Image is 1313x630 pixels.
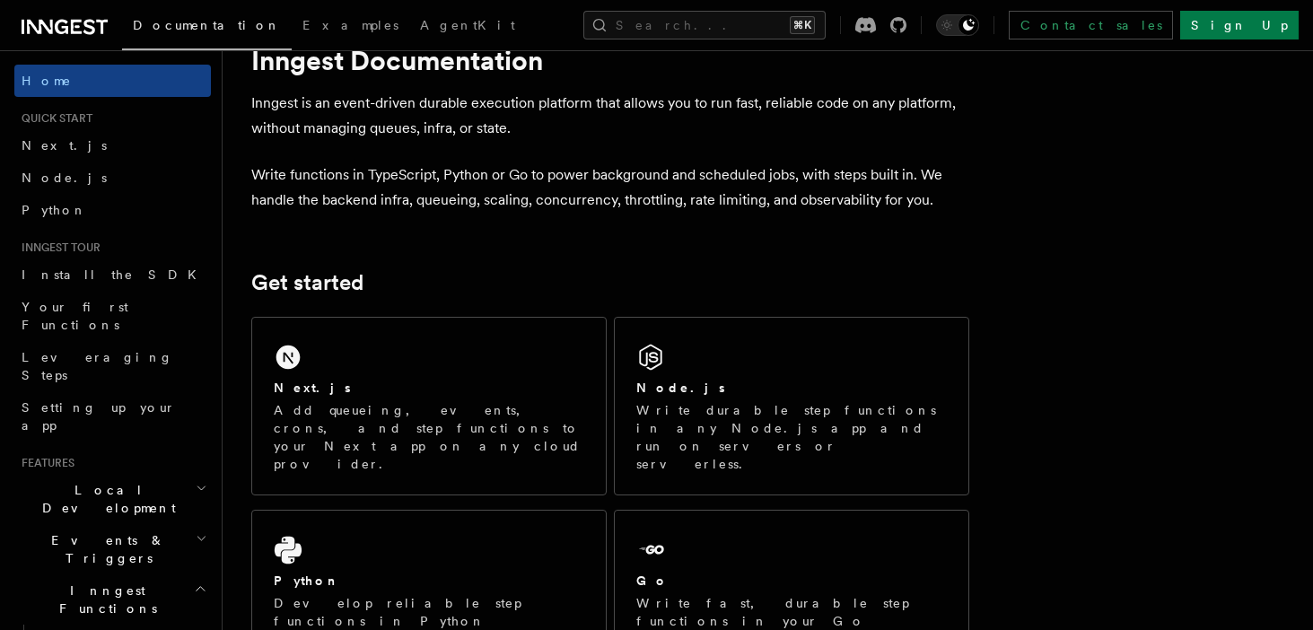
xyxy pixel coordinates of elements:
a: Examples [292,5,409,48]
h2: Python [274,572,340,590]
p: Write functions in TypeScript, Python or Go to power background and scheduled jobs, with steps bu... [251,162,969,213]
span: Quick start [14,111,92,126]
button: Search...⌘K [583,11,826,39]
a: Get started [251,270,363,295]
span: Your first Functions [22,300,128,332]
h2: Next.js [274,379,351,397]
a: Node.js [14,162,211,194]
span: Python [22,203,87,217]
span: Node.js [22,171,107,185]
a: Leveraging Steps [14,341,211,391]
button: Inngest Functions [14,574,211,625]
p: Add queueing, events, crons, and step functions to your Next app on any cloud provider. [274,401,584,473]
span: AgentKit [420,18,515,32]
span: Next.js [22,138,107,153]
span: Setting up your app [22,400,176,433]
a: AgentKit [409,5,526,48]
span: Events & Triggers [14,531,196,567]
a: Sign Up [1180,11,1299,39]
button: Toggle dark mode [936,14,979,36]
a: Setting up your app [14,391,211,442]
a: Documentation [122,5,292,50]
span: Features [14,456,74,470]
h2: Go [636,572,669,590]
span: Inngest Functions [14,582,194,617]
a: Contact sales [1009,11,1173,39]
p: Write durable step functions in any Node.js app and run on servers or serverless. [636,401,947,473]
a: Node.jsWrite durable step functions in any Node.js app and run on servers or serverless. [614,317,969,495]
span: Inngest tour [14,241,101,255]
a: Your first Functions [14,291,211,341]
span: Install the SDK [22,267,207,282]
button: Events & Triggers [14,524,211,574]
button: Local Development [14,474,211,524]
a: Install the SDK [14,258,211,291]
a: Next.js [14,129,211,162]
span: Leveraging Steps [22,350,173,382]
p: Inngest is an event-driven durable execution platform that allows you to run fast, reliable code ... [251,91,969,141]
h1: Inngest Documentation [251,44,969,76]
span: Local Development [14,481,196,517]
span: Home [22,72,72,90]
span: Documentation [133,18,281,32]
kbd: ⌘K [790,16,815,34]
h2: Node.js [636,379,725,397]
a: Home [14,65,211,97]
a: Next.jsAdd queueing, events, crons, and step functions to your Next app on any cloud provider. [251,317,607,495]
a: Python [14,194,211,226]
span: Examples [302,18,398,32]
